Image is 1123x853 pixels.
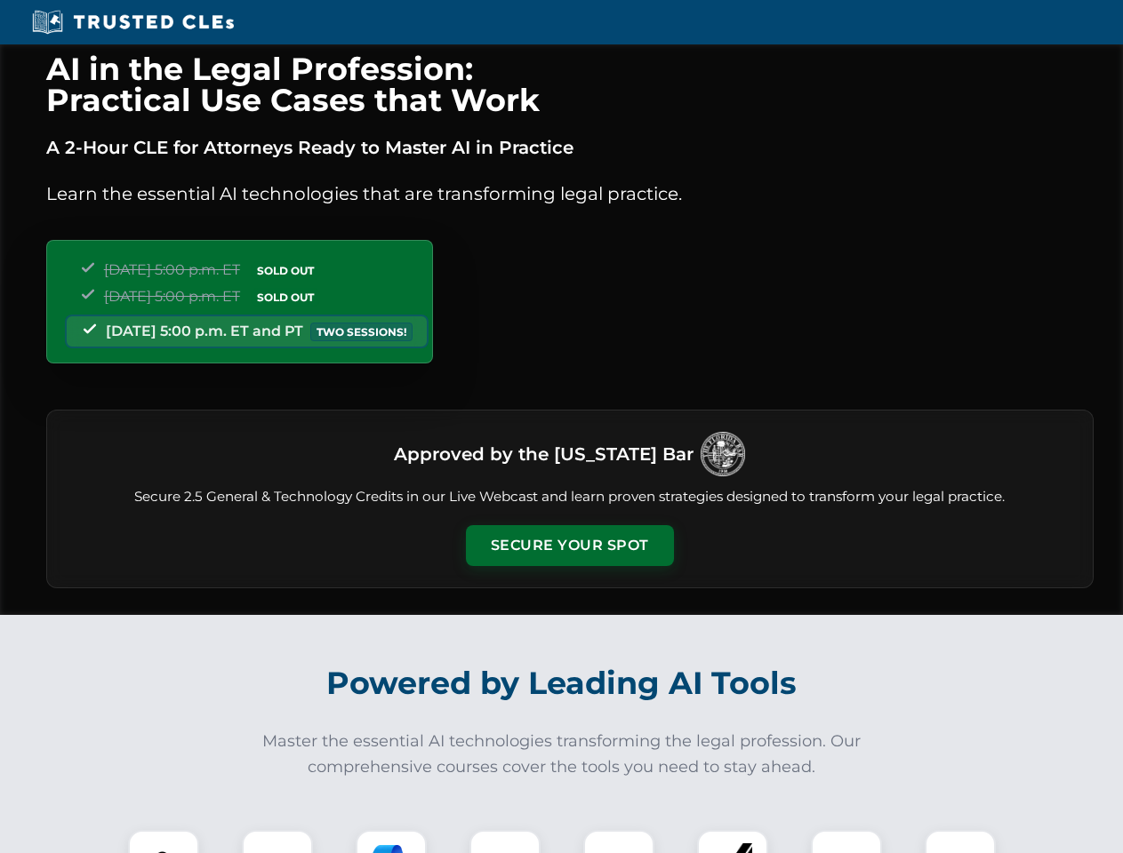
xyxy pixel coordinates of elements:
h2: Powered by Leading AI Tools [69,652,1055,714]
span: [DATE] 5:00 p.m. ET [104,288,240,305]
span: SOLD OUT [251,261,320,280]
p: Master the essential AI technologies transforming the legal profession. Our comprehensive courses... [251,729,873,780]
h3: Approved by the [US_STATE] Bar [394,438,694,470]
p: Secure 2.5 General & Technology Credits in our Live Webcast and learn proven strategies designed ... [68,487,1071,507]
span: SOLD OUT [251,288,320,307]
span: [DATE] 5:00 p.m. ET [104,261,240,278]
h1: AI in the Legal Profession: Practical Use Cases that Work [46,53,1094,116]
button: Secure Your Spot [466,525,674,566]
p: A 2-Hour CLE for Attorneys Ready to Master AI in Practice [46,133,1094,162]
img: Logo [701,432,745,476]
p: Learn the essential AI technologies that are transforming legal practice. [46,179,1094,208]
img: Trusted CLEs [27,9,239,36]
